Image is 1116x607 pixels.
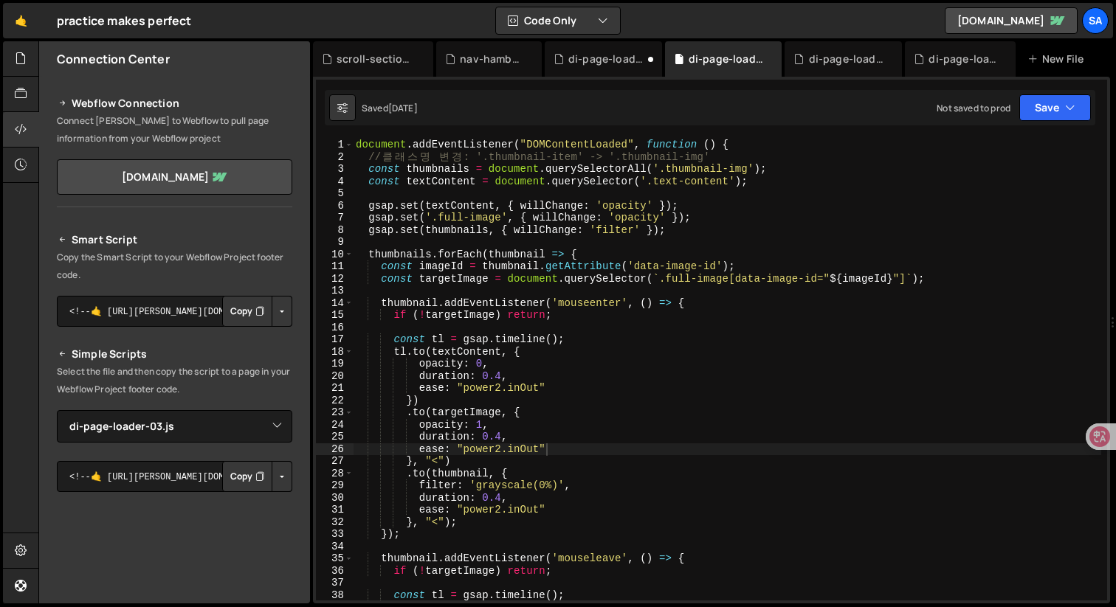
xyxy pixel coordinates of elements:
[316,224,354,237] div: 8
[316,455,354,468] div: 27
[1019,94,1091,121] button: Save
[316,200,354,212] div: 6
[496,7,620,34] button: Code Only
[316,358,354,370] div: 19
[316,528,354,541] div: 33
[222,461,272,492] button: Copy
[57,159,292,195] a: [DOMAIN_NAME]
[316,187,354,200] div: 5
[57,363,292,398] p: Select the file and then copy the script to a page in your Webflow Project footer code.
[57,345,292,363] h2: Simple Scripts
[57,231,292,249] h2: Smart Script
[57,94,292,112] h2: Webflow Connection
[316,406,354,419] div: 23
[57,12,192,30] div: practice makes perfect
[937,102,1010,114] div: Not saved to prod
[316,249,354,261] div: 10
[316,346,354,358] div: 18
[1082,7,1109,34] a: SA
[57,112,292,148] p: Connect [PERSON_NAME] to Webflow to pull page information from your Webflow project
[316,273,354,285] div: 12
[316,419,354,431] div: 24
[316,492,354,504] div: 30
[316,151,354,164] div: 2
[316,431,354,443] div: 25
[388,102,418,114] div: [DATE]
[362,102,418,114] div: Saved
[316,309,354,322] div: 15
[222,296,272,327] button: Copy
[316,163,354,176] div: 3
[945,7,1078,34] a: [DOMAIN_NAME]
[57,296,292,327] textarea: <!--🤙 [URL][PERSON_NAME][DOMAIN_NAME]> <script>document.addEventListener("DOMContentLoaded", func...
[316,176,354,188] div: 4
[57,249,292,284] p: Copy the Smart Script to your Webflow Project footer code.
[316,370,354,383] div: 20
[316,479,354,492] div: 29
[316,212,354,224] div: 7
[57,51,170,67] h2: Connection Center
[222,461,292,492] div: Button group with nested dropdown
[316,322,354,334] div: 16
[316,333,354,346] div: 17
[222,296,292,327] div: Button group with nested dropdown
[568,52,644,66] div: di-page-loader-04.js
[3,3,39,38] a: 🤙
[929,52,998,66] div: di-page-loader-1.js
[689,52,765,66] div: di-page-loader-03.js
[316,504,354,516] div: 31
[809,52,885,66] div: di-page-loader-02.js
[1027,52,1089,66] div: New File
[316,297,354,310] div: 14
[316,382,354,395] div: 21
[316,236,354,249] div: 9
[316,395,354,407] div: 22
[316,443,354,456] div: 26
[316,552,354,565] div: 35
[316,577,354,589] div: 37
[316,468,354,480] div: 28
[460,52,523,66] div: nav-hamburger.js
[316,541,354,553] div: 34
[57,461,292,492] textarea: <!--🤙 [URL][PERSON_NAME][DOMAIN_NAME]> <script>document.addEventListener("DOMContentLoaded", func...
[316,516,354,529] div: 32
[316,589,354,602] div: 38
[316,139,354,151] div: 1
[316,260,354,273] div: 11
[316,565,354,577] div: 36
[337,52,416,66] div: scroll-section-horizontal.js
[316,285,354,297] div: 13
